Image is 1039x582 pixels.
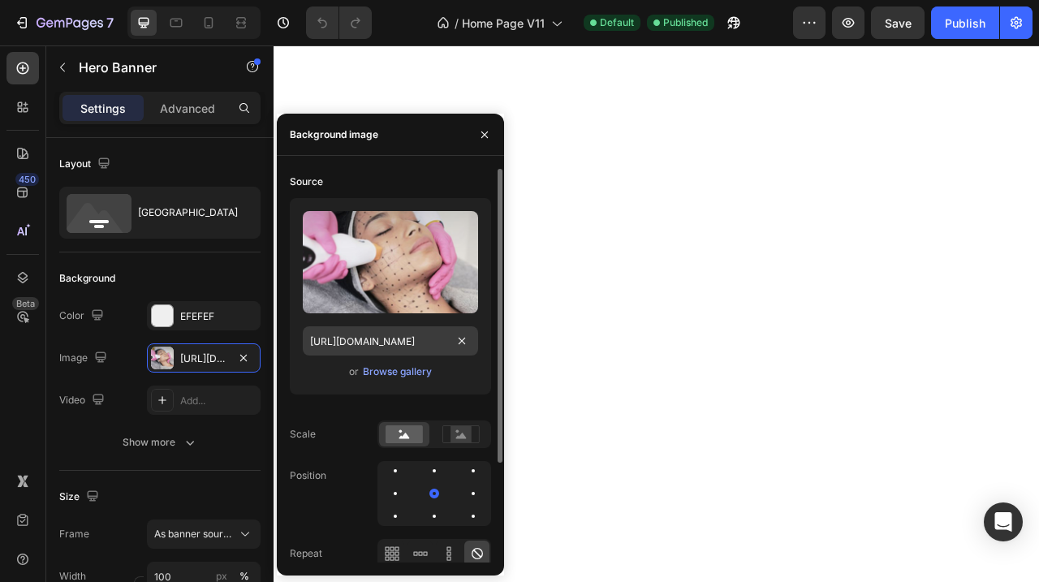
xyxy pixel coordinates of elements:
[12,297,39,310] div: Beta
[59,390,108,412] div: Video
[306,6,372,39] div: Undo/Redo
[349,362,359,382] span: or
[180,351,227,366] div: [URL][DOMAIN_NAME]
[147,519,261,549] button: As banner source
[871,6,925,39] button: Save
[123,434,198,451] div: Show more
[290,468,326,483] div: Position
[290,427,316,442] div: Scale
[106,13,114,32] p: 7
[885,16,912,30] span: Save
[984,502,1023,541] div: Open Intercom Messenger
[290,546,322,561] div: Repeat
[303,326,478,356] input: https://example.com/image.jpg
[15,173,39,186] div: 450
[663,15,708,30] span: Published
[290,127,378,142] div: Background image
[274,45,1039,582] iframe: Design area
[362,364,433,380] button: Browse gallery
[180,394,257,408] div: Add...
[59,305,107,327] div: Color
[154,527,234,541] span: As banner source
[80,100,126,117] p: Settings
[59,271,115,286] div: Background
[138,194,237,231] div: [GEOGRAPHIC_DATA]
[945,15,985,32] div: Publish
[600,15,634,30] span: Default
[59,527,89,541] label: Frame
[462,15,545,32] span: Home Page V11
[59,428,261,457] button: Show more
[931,6,999,39] button: Publish
[59,153,114,175] div: Layout
[160,100,215,117] p: Advanced
[180,309,257,324] div: EFEFEF
[303,211,478,313] img: preview-image
[59,486,102,508] div: Size
[79,58,217,77] p: Hero Banner
[6,6,121,39] button: 7
[363,364,432,379] div: Browse gallery
[455,15,459,32] span: /
[59,347,110,369] div: Image
[290,175,323,189] div: Source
